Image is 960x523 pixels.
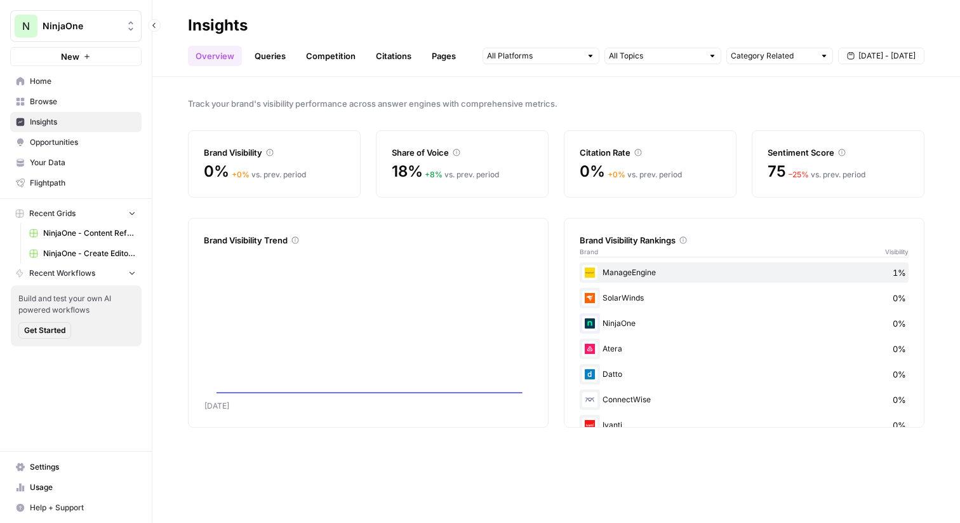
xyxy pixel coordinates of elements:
span: 0% [204,161,229,182]
button: Help + Support [10,498,142,518]
button: Workspace: NinjaOne [10,10,142,42]
span: – 25 % [789,170,809,179]
span: [DATE] - [DATE] [858,50,916,62]
div: vs. prev. period [425,169,499,180]
span: Opportunities [30,137,136,148]
span: 0% [893,343,906,355]
span: NinjaOne - Content Refresh [43,228,136,239]
span: 75 [768,161,786,182]
span: 1% [893,266,906,279]
span: Help + Support [30,502,136,513]
div: Share of Voice [392,146,533,159]
a: Flightpath [10,173,142,193]
button: [DATE] - [DATE] [838,48,924,64]
a: Usage [10,477,142,498]
span: Recent Grids [29,208,76,219]
span: NinjaOne - Create Editorial Articles [43,248,136,259]
span: 0% [893,317,906,330]
span: + 0 % [232,170,250,179]
span: 0% [580,161,605,182]
span: 18% [392,161,422,182]
span: Visibility [885,247,909,257]
div: Brand Visibility Trend [204,234,533,247]
span: Build and test your own AI powered workflows [18,293,134,316]
img: 4fu74zfxrqadazuivwwg7t7yme0b [582,341,597,357]
span: Home [30,76,136,87]
button: Get Started [18,322,71,339]
a: Opportunities [10,132,142,153]
input: All Topics [609,50,703,62]
span: Track your brand's visibility performance across answer engines with comprehensive metrics. [188,97,924,110]
a: Citations [368,46,419,66]
img: yavu3vutsnmubcky0f9sxp350pbs [582,392,597,407]
a: Your Data [10,153,142,173]
div: Ivanti [580,415,909,435]
tspan: [DATE] [204,401,229,411]
a: Insights [10,112,142,132]
input: All Platforms [487,50,581,62]
a: NinjaOne - Create Editorial Articles [23,243,142,264]
div: Insights [188,15,248,36]
div: ConnectWise [580,390,909,410]
a: Home [10,71,142,92]
div: Atera [580,339,909,359]
span: NinjaOne [43,20,119,32]
div: ManageEngine [580,262,909,283]
a: Queries [247,46,293,66]
img: bunfjhtyx67j9bjcrbwii576fc58 [582,265,597,280]
span: 0% [893,393,906,406]
span: Brand [580,247,598,257]
div: Sentiment Score [768,146,909,159]
span: N [22,18,30,34]
div: Brand Visibility Rankings [580,234,909,247]
span: + 8 % [425,170,443,179]
div: NinjaOne [580,313,909,334]
a: Competition [298,46,363,66]
a: Browse [10,92,142,112]
span: Insights [30,116,136,128]
a: Pages [424,46,463,66]
span: Browse [30,96,136,107]
div: Citation Rate [580,146,721,159]
a: Overview [188,46,242,66]
a: Settings [10,457,142,477]
img: 6qjh0ko63adatyoqq2qbgmni7ngk [582,418,597,433]
span: Your Data [30,157,136,168]
span: New [61,50,79,63]
span: 0% [893,292,906,304]
span: + 0 % [608,170,625,179]
span: Recent Workflows [29,268,95,279]
div: vs. prev. period [608,169,682,180]
span: Flightpath [30,177,136,189]
div: vs. prev. period [232,169,306,180]
input: Category Related [731,50,815,62]
img: 79p8gvuoufl3ugmllqrr1wssmxg9 [582,316,597,331]
div: SolarWinds [580,288,909,308]
button: Recent Workflows [10,264,142,283]
span: 0% [893,419,906,431]
div: Datto [580,364,909,384]
span: 0% [893,368,906,381]
button: Recent Grids [10,204,142,223]
div: Brand Visibility [204,146,345,159]
div: vs. prev. period [789,169,865,180]
span: Get Started [24,325,65,336]
button: New [10,47,142,66]
span: Usage [30,482,136,493]
img: bb9cg08w6s61fz3juk4slbfo80gd [582,290,597,306]
a: NinjaOne - Content Refresh [23,223,142,243]
img: rvhqrsynalsud0ofh6xkmwaw45bv [582,367,597,382]
span: Settings [30,461,136,473]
